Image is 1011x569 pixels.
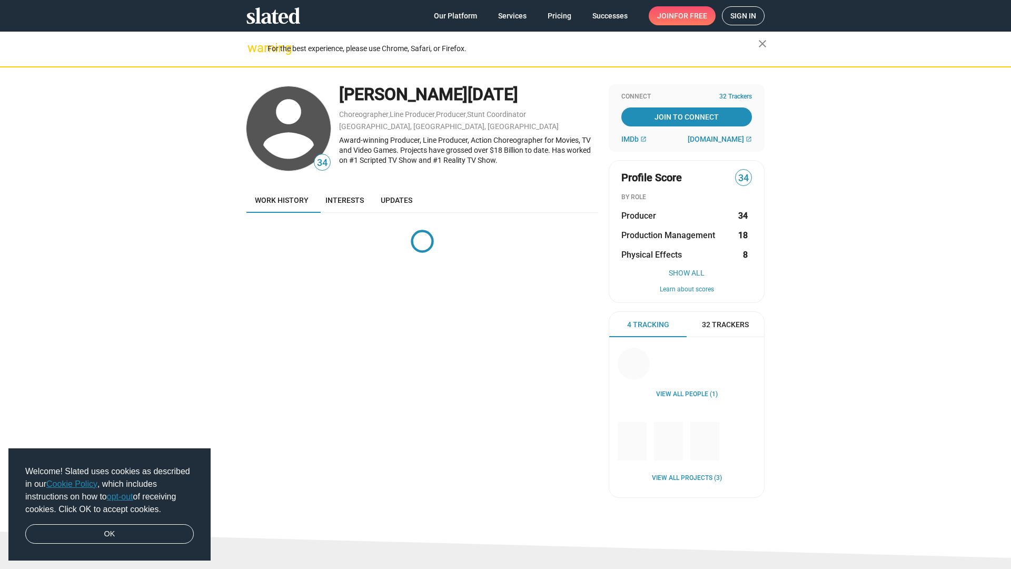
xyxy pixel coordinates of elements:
a: Choreographer [339,110,389,119]
strong: 34 [738,210,748,221]
mat-icon: close [756,37,769,50]
button: Learn about scores [621,286,752,294]
strong: 18 [738,230,748,241]
a: Services [490,6,535,25]
a: Successes [584,6,636,25]
a: Cookie Policy [46,479,97,488]
span: Work history [255,196,309,204]
div: cookieconsent [8,448,211,561]
a: Interests [317,188,372,213]
span: 32 Trackers [702,320,749,330]
a: Work history [246,188,317,213]
span: IMDb [621,135,639,143]
div: For the best experience, please use Chrome, Safari, or Firefox. [267,42,758,56]
span: Join [657,6,707,25]
a: Sign in [722,6,765,25]
span: 32 Trackers [719,93,752,101]
a: View all People (1) [656,390,718,399]
strong: 8 [743,249,748,260]
a: Pricing [539,6,580,25]
div: [PERSON_NAME][DATE] [339,83,598,106]
span: for free [674,6,707,25]
a: View all Projects (3) [652,474,722,483]
a: Joinfor free [649,6,716,25]
button: Show All [621,269,752,277]
span: 34 [314,156,330,170]
a: Updates [372,188,421,213]
a: opt-out [107,492,133,501]
div: Award-winning Producer, Line Producer, Action Choreographer for Movies, TV and Video Games. Proje... [339,135,598,165]
span: Our Platform [434,6,477,25]
span: Profile Score [621,171,682,185]
a: IMDb [621,135,647,143]
span: Production Management [621,230,715,241]
span: Physical Effects [621,249,682,260]
span: , [466,112,467,118]
span: Producer [621,210,656,221]
a: Join To Connect [621,107,752,126]
span: , [435,112,436,118]
span: Updates [381,196,412,204]
span: Successes [592,6,628,25]
span: [DOMAIN_NAME] [688,135,744,143]
span: Join To Connect [623,107,750,126]
a: [DOMAIN_NAME] [688,135,752,143]
a: [GEOGRAPHIC_DATA], [GEOGRAPHIC_DATA], [GEOGRAPHIC_DATA] [339,122,559,131]
span: , [389,112,390,118]
mat-icon: warning [247,42,260,54]
span: 34 [736,171,751,185]
a: Producer [436,110,466,119]
a: Stunt Coordinator [467,110,526,119]
a: Line Producer [390,110,435,119]
span: Services [498,6,527,25]
span: 4 Tracking [627,320,669,330]
mat-icon: open_in_new [640,136,647,142]
span: Sign in [730,7,756,25]
span: Welcome! Slated uses cookies as described in our , which includes instructions on how to of recei... [25,465,194,516]
span: Interests [325,196,364,204]
a: Our Platform [425,6,485,25]
mat-icon: open_in_new [746,136,752,142]
a: dismiss cookie message [25,524,194,544]
div: Connect [621,93,752,101]
span: Pricing [548,6,571,25]
div: BY ROLE [621,193,752,202]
